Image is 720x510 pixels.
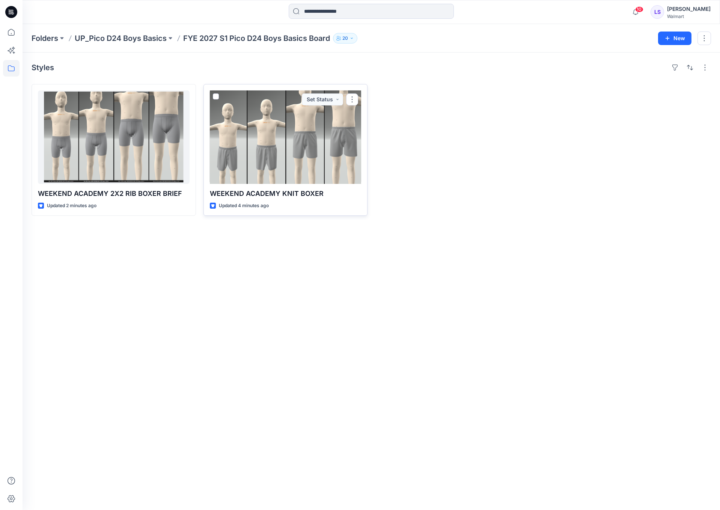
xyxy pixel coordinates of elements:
[32,63,54,72] h4: Styles
[667,5,711,14] div: [PERSON_NAME]
[75,33,167,44] a: UP_Pico D24 Boys Basics
[667,14,711,19] div: Walmart
[32,33,58,44] a: Folders
[210,188,362,199] p: WEEKEND ACADEMY KNIT BOXER
[333,33,357,44] button: 20
[38,90,190,184] a: WEEKEND ACADEMY 2X2 RIB BOXER BRIEF
[342,34,348,42] p: 20
[219,202,269,210] p: Updated 4 minutes ago
[658,32,691,45] button: New
[183,33,330,44] p: FYE 2027 S1 Pico D24 Boys Basics Board
[635,6,643,12] span: 10
[47,202,96,210] p: Updated 2 minutes ago
[210,90,362,184] a: WEEKEND ACADEMY KNIT BOXER
[651,5,664,19] div: LS
[38,188,190,199] p: WEEKEND ACADEMY 2X2 RIB BOXER BRIEF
